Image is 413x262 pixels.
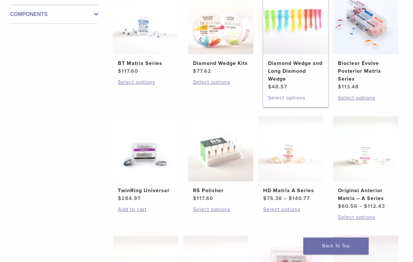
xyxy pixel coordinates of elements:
span: – [284,195,287,202]
bdi: 117.60 [193,195,213,202]
span: $ [289,195,292,202]
span: $ [118,68,121,74]
a: Select options for “BT Matrix Series” [118,78,173,86]
span: $ [193,68,197,74]
bdi: 112.43 [364,203,385,209]
span: $ [364,203,368,209]
a: Select options for “Bioclear Evolve Posterior Matrix Series” [338,94,393,102]
span: $ [338,203,342,209]
h2: HD Matrix A Series [263,187,319,194]
h2: Original Anterior Matrix – A Series [338,187,393,202]
span: $ [263,195,267,202]
h2: RS Polisher [193,187,248,194]
a: Select options for “Original Anterior Matrix - A Series” [338,213,393,221]
img: TwinRing Universal [113,116,178,181]
bdi: 284.97 [118,195,141,202]
span: $ [338,84,342,90]
a: Select options for “RS Polisher” [193,206,248,213]
label: Components [10,10,98,18]
img: RS Polisher [188,116,253,181]
span: $ [268,84,272,90]
a: RS PolisherRS Polisher $117.60 [188,116,253,202]
bdi: 75.38 [263,195,282,202]
bdi: 113.48 [338,84,359,90]
span: – [359,203,362,209]
a: HD Matrix A SeriesHD Matrix A Series [258,116,324,202]
img: Original Anterior Matrix - A Series [333,116,398,181]
h2: Bioclear Evolve Posterior Matrix Series [338,59,393,83]
a: Add to cart: “TwinRing Universal” [118,206,173,213]
span: $ [118,195,121,202]
bdi: 140.77 [289,195,310,202]
span: $ [193,195,197,202]
h2: Diamond Wedge and Long Diamond Wedge [268,59,324,83]
a: Select options for “HD Matrix A Series” [263,206,319,213]
bdi: 117.60 [118,68,138,74]
h2: BT Matrix Series [118,59,173,67]
h2: TwinRing Universal [118,187,173,194]
h2: Diamond Wedge Kits [193,59,248,67]
a: TwinRing UniversalTwinRing Universal $284.97 [113,116,178,202]
a: Back To Top [303,238,369,254]
a: Original Anterior Matrix - A SeriesOriginal Anterior Matrix – A Series [333,116,398,210]
a: Select options for “Diamond Wedge and Long Diamond Wedge” [268,94,324,102]
bdi: 48.57 [268,84,287,90]
a: Select options for “Diamond Wedge Kits” [193,78,248,86]
img: HD Matrix A Series [258,116,324,181]
bdi: 77.62 [193,68,211,74]
bdi: 60.56 [338,203,357,209]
